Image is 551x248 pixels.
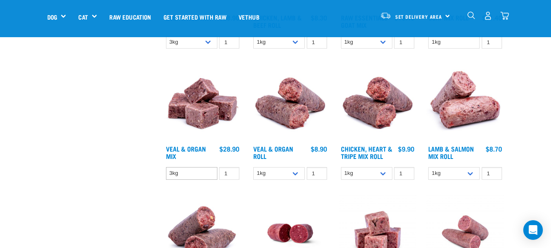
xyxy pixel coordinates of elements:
input: 1 [219,167,239,180]
a: Vethub [232,0,266,33]
a: Veal & Organ Roll [253,147,293,158]
a: Dog [47,12,57,22]
a: Cat [78,12,88,22]
img: home-icon@2x.png [500,11,509,20]
input: 1 [219,36,239,49]
a: Get started with Raw [157,0,232,33]
img: 1261 Lamb Salmon Roll 01 [426,63,504,141]
input: 1 [482,167,502,180]
img: Chicken Heart Tripe Roll 01 [339,63,417,141]
input: 1 [482,36,502,49]
span: Set Delivery Area [395,15,443,18]
img: Veal Organ Mix Roll 01 [251,63,329,141]
div: $9.90 [398,145,414,152]
input: 1 [394,167,414,180]
div: $8.90 [311,145,327,152]
div: $8.70 [486,145,502,152]
img: user.png [484,11,492,20]
a: Chicken, Heart & Tripe Mix Roll [341,147,392,158]
a: Veal & Organ Mix [166,147,206,158]
div: Open Intercom Messenger [523,220,543,240]
a: Lamb & Salmon Mix Roll [428,147,474,158]
img: home-icon-1@2x.png [467,11,475,19]
img: 1158 Veal Organ Mix 01 [164,63,242,141]
a: Raw Education [103,0,157,33]
input: 1 [307,36,327,49]
div: $28.90 [219,145,239,152]
input: 1 [307,167,327,180]
input: 1 [394,36,414,49]
img: van-moving.png [380,12,391,19]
